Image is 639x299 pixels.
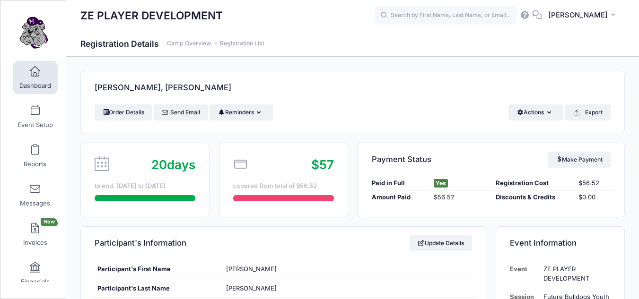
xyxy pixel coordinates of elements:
span: Yes [434,179,448,188]
div: $0.00 [574,193,615,202]
span: Event Setup [18,121,53,129]
span: Messages [20,199,50,207]
span: Financials [21,278,50,286]
a: Update Details [410,235,473,251]
a: Camp Overview [167,40,211,47]
td: Event [510,260,539,288]
div: days [151,155,195,174]
button: [PERSON_NAME] [542,5,625,26]
div: Paid in Full [367,179,429,188]
span: [PERSON_NAME] [226,284,277,292]
h1: Registration Details [80,39,264,49]
h4: [PERSON_NAME], [PERSON_NAME] [95,75,231,102]
span: Dashboard [19,82,51,90]
div: Discounts & Credits [491,193,574,202]
div: $56.52 [574,179,615,188]
a: Make Payment [548,152,611,168]
a: InvoicesNew [13,218,58,251]
h1: ZE PLAYER DEVELOPMENT [80,5,223,26]
button: Actions [508,104,563,120]
button: Export [565,104,611,120]
h4: Payment Status [372,146,431,173]
img: ZE PLAYER DEVELOPMENT [16,15,52,50]
div: Participant's First Name [90,260,219,279]
div: to end. [DATE] to [DATE] [95,181,195,191]
span: Reports [24,160,46,168]
div: Participant's Last Name [90,279,219,298]
div: $56.52 [429,193,491,202]
span: New [41,218,58,226]
input: Search by First Name, Last Name, or Email... [375,6,516,25]
span: $57 [311,157,334,172]
a: Financials [13,257,58,290]
div: Registration Cost [491,179,574,188]
span: [PERSON_NAME] [548,10,608,20]
td: ZE PLAYER DEVELOPMENT [539,260,611,288]
span: Invoices [23,239,47,247]
a: Order Details [95,104,152,120]
h4: Participant's Information [95,230,186,257]
div: Amount Paid [367,193,429,202]
span: [PERSON_NAME] [226,265,277,273]
a: Reports [13,139,58,172]
span: 20 [151,157,167,172]
div: covered from total of $56.52 [233,181,334,191]
a: Dashboard [13,61,58,94]
a: Registration List [220,40,264,47]
a: Send Email [154,104,208,120]
button: Reminders [210,104,272,120]
a: Messages [13,179,58,212]
h4: Event Information [510,230,577,257]
a: ZE PLAYER DEVELOPMENT [0,10,67,55]
a: Event Setup [13,100,58,133]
